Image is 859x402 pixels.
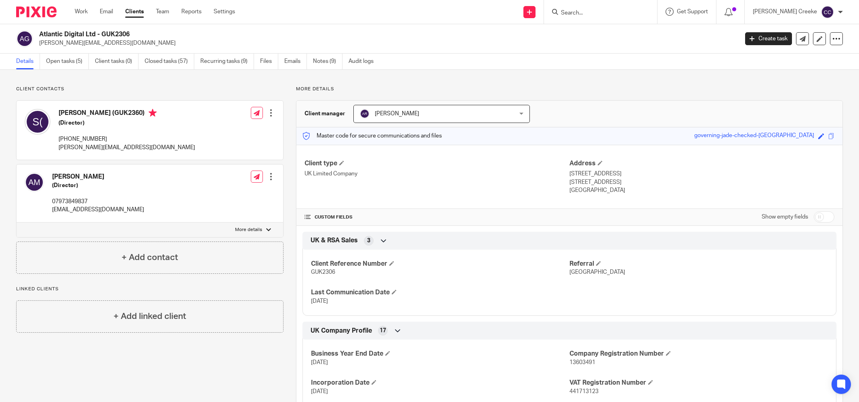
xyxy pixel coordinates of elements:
h4: [PERSON_NAME] (GUK2360) [59,109,195,119]
span: Get Support [677,9,708,15]
img: svg%3E [360,109,370,119]
p: [PERSON_NAME] Creeke [753,8,817,16]
span: [DATE] [311,389,328,394]
h5: (Director) [59,119,195,127]
h4: + Add contact [122,251,178,264]
a: Open tasks (5) [46,54,89,69]
h4: Address [569,159,834,168]
p: UK Limited Company [305,170,569,178]
span: 3 [367,237,370,245]
span: 13603491 [569,360,595,365]
span: [DATE] [311,360,328,365]
span: 441713123 [569,389,599,394]
p: [GEOGRAPHIC_DATA] [569,186,834,194]
p: Linked clients [16,286,284,292]
a: Audit logs [349,54,380,69]
p: [PERSON_NAME][EMAIL_ADDRESS][DOMAIN_NAME] [59,144,195,152]
p: More details [235,227,262,233]
img: svg%3E [16,30,33,47]
img: svg%3E [821,6,834,19]
label: Show empty fields [762,213,808,221]
a: Team [156,8,169,16]
p: [STREET_ADDRESS] [569,178,834,186]
i: Primary [149,109,157,117]
a: Reports [181,8,202,16]
h4: Client Reference Number [311,260,569,268]
div: governing-jade-checked-[GEOGRAPHIC_DATA] [694,131,814,141]
p: More details [296,86,843,92]
h4: [PERSON_NAME] [52,173,144,181]
a: Closed tasks (57) [145,54,194,69]
p: [PERSON_NAME][EMAIL_ADDRESS][DOMAIN_NAME] [39,39,733,47]
a: Files [260,54,278,69]
p: Master code for secure communications and files [302,132,442,140]
span: 17 [380,327,386,335]
h5: (Director) [52,181,144,190]
a: Emails [284,54,307,69]
h4: Incorporation Date [311,379,569,387]
img: svg%3E [25,109,50,135]
span: [DATE] [311,298,328,304]
a: Work [75,8,88,16]
a: Settings [214,8,235,16]
p: Client contacts [16,86,284,92]
p: [PHONE_NUMBER] [59,135,195,143]
h4: Referral [569,260,828,268]
img: Pixie [16,6,57,17]
h4: Company Registration Number [569,350,828,358]
h4: Last Communication Date [311,288,569,297]
img: svg%3E [25,173,44,192]
a: Client tasks (0) [95,54,139,69]
a: Email [100,8,113,16]
p: 07973849837 [52,198,144,206]
h4: Business Year End Date [311,350,569,358]
span: [GEOGRAPHIC_DATA] [569,269,625,275]
span: GUK2306 [311,269,335,275]
h2: Atlantic Digital Ltd - GUK2306 [39,30,594,39]
a: Details [16,54,40,69]
a: Notes (9) [313,54,342,69]
p: [STREET_ADDRESS] [569,170,834,178]
h4: + Add linked client [113,310,186,323]
h4: CUSTOM FIELDS [305,214,569,221]
span: UK & RSA Sales [311,236,358,245]
a: Recurring tasks (9) [200,54,254,69]
h4: Client type [305,159,569,168]
h4: VAT Registration Number [569,379,828,387]
span: [PERSON_NAME] [375,111,419,117]
span: UK Company Profile [311,327,372,335]
input: Search [560,10,633,17]
a: Create task [745,32,792,45]
h3: Client manager [305,110,345,118]
p: [EMAIL_ADDRESS][DOMAIN_NAME] [52,206,144,214]
a: Clients [125,8,144,16]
